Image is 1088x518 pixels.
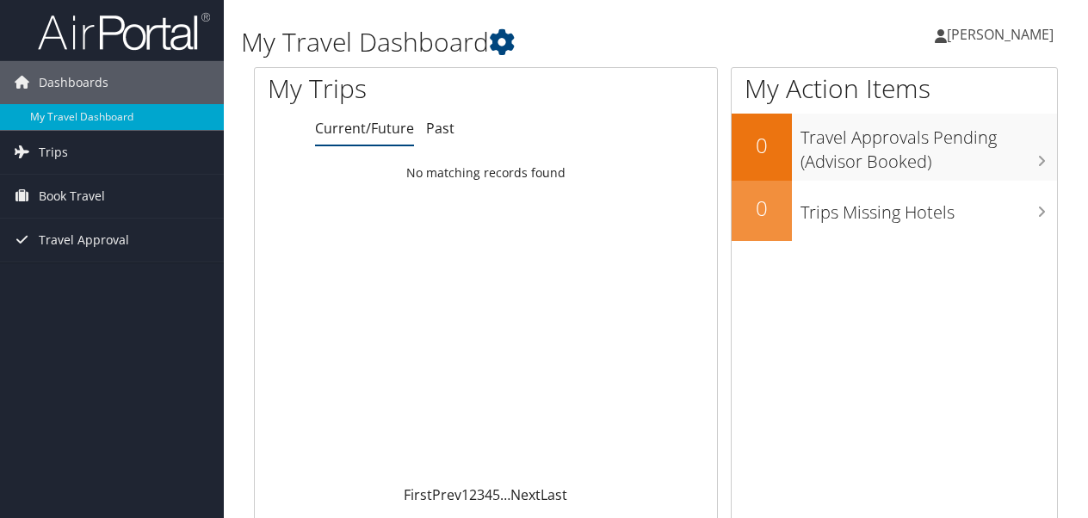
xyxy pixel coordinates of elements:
[432,485,461,504] a: Prev
[315,119,414,138] a: Current/Future
[39,175,105,218] span: Book Travel
[39,131,68,174] span: Trips
[39,219,129,262] span: Travel Approval
[801,192,1057,225] h3: Trips Missing Hotels
[801,117,1057,174] h3: Travel Approvals Pending (Advisor Booked)
[500,485,510,504] span: …
[485,485,492,504] a: 4
[732,181,1057,241] a: 0Trips Missing Hotels
[492,485,500,504] a: 5
[38,11,210,52] img: airportal-logo.png
[732,194,792,223] h2: 0
[461,485,469,504] a: 1
[255,157,717,188] td: No matching records found
[426,119,454,138] a: Past
[469,485,477,504] a: 2
[732,71,1057,107] h1: My Action Items
[732,114,1057,180] a: 0Travel Approvals Pending (Advisor Booked)
[477,485,485,504] a: 3
[510,485,541,504] a: Next
[404,485,432,504] a: First
[39,61,108,104] span: Dashboards
[935,9,1071,60] a: [PERSON_NAME]
[268,71,511,107] h1: My Trips
[947,25,1054,44] span: [PERSON_NAME]
[541,485,567,504] a: Last
[732,131,792,160] h2: 0
[241,24,794,60] h1: My Travel Dashboard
